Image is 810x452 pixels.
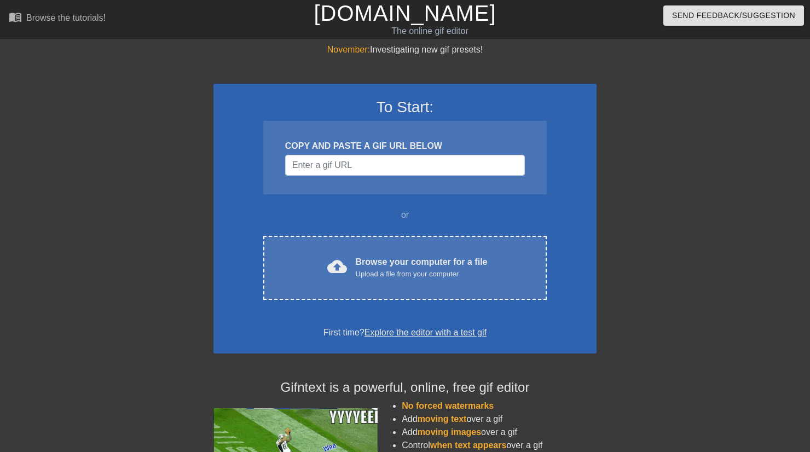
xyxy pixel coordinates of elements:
li: Control over a gif [402,439,597,452]
a: Browse the tutorials! [9,10,106,27]
div: The online gif editor [275,25,584,38]
li: Add over a gif [402,426,597,439]
div: or [242,208,568,222]
div: COPY AND PASTE A GIF URL BELOW [285,140,525,153]
div: First time? [228,326,582,339]
span: moving text [418,414,467,424]
span: menu_book [9,10,22,24]
span: Send Feedback/Suggestion [672,9,795,22]
span: No forced watermarks [402,401,494,410]
h4: Gifntext is a powerful, online, free gif editor [213,380,597,396]
span: November: [327,45,370,54]
div: Browse the tutorials! [26,13,106,22]
input: Username [285,155,525,176]
button: Send Feedback/Suggestion [663,5,804,26]
div: Browse your computer for a file [356,256,488,280]
div: Upload a file from your computer [356,269,488,280]
div: Investigating new gif presets! [213,43,597,56]
span: when text appears [430,441,507,450]
a: Explore the editor with a test gif [364,328,487,337]
a: [DOMAIN_NAME] [314,1,496,25]
span: moving images [418,427,481,437]
h3: To Start: [228,98,582,117]
li: Add over a gif [402,413,597,426]
span: cloud_upload [327,257,347,276]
